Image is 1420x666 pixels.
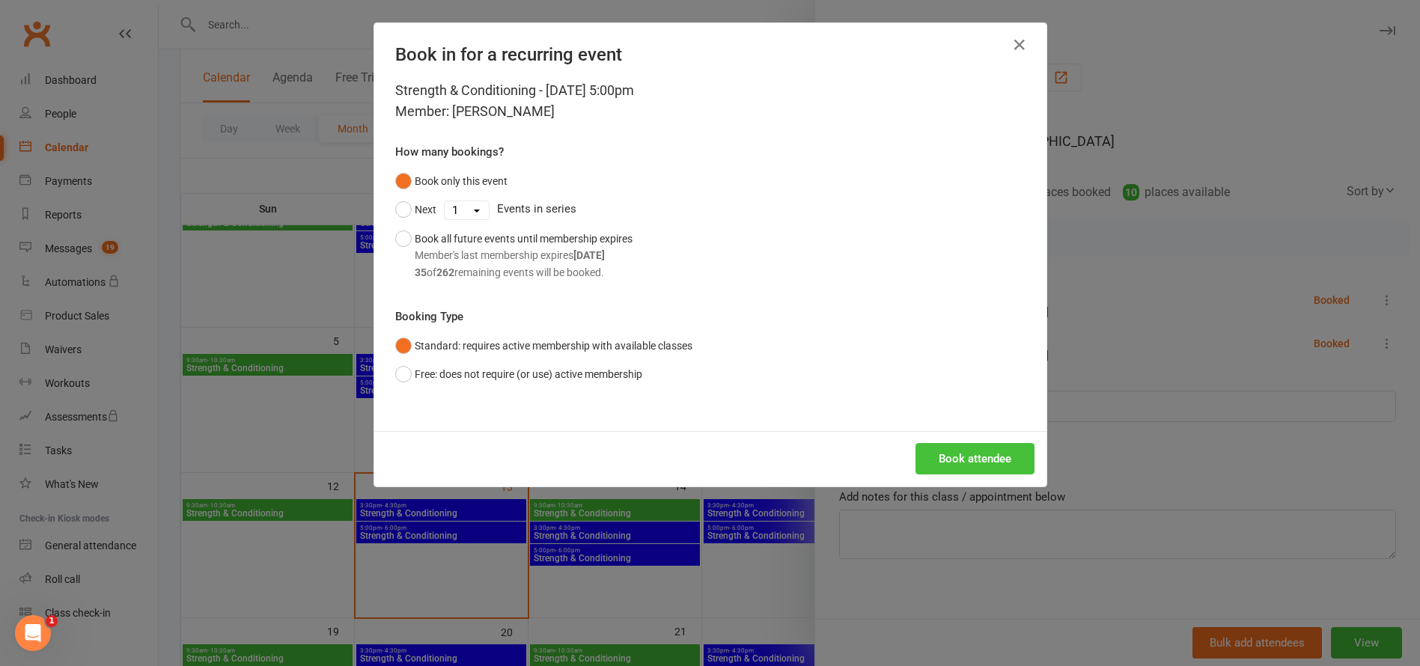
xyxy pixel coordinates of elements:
[415,264,633,281] div: of remaining events will be booked.
[395,167,508,195] button: Book only this event
[415,230,633,281] div: Book all future events until membership expires
[395,80,1026,122] div: Strength & Conditioning - [DATE] 5:00pm Member: [PERSON_NAME]
[415,247,633,263] div: Member's last membership expires
[915,443,1034,474] button: Book attendee
[395,332,692,360] button: Standard: requires active membership with available classes
[395,195,1026,224] div: Events in series
[395,224,633,287] button: Book all future events until membership expiresMember's last membership expires[DATE]35of262remai...
[395,44,1026,65] h4: Book in for a recurring event
[395,308,463,326] label: Booking Type
[573,249,605,261] strong: [DATE]
[15,615,51,651] iframe: Intercom live chat
[395,143,504,161] label: How many bookings?
[436,266,454,278] strong: 262
[415,266,427,278] strong: 35
[46,615,58,627] span: 1
[395,360,642,388] button: Free: does not require (or use) active membership
[1008,33,1032,57] button: Close
[395,195,436,224] button: Next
